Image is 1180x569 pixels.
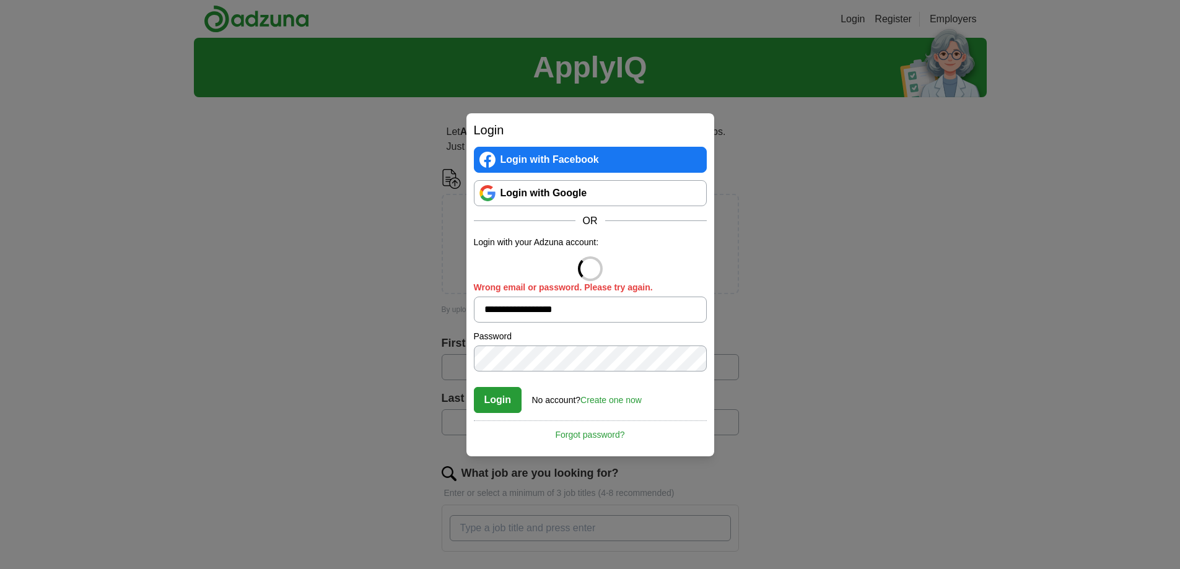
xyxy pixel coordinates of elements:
[532,386,642,407] div: No account?
[575,214,605,228] span: OR
[474,147,707,173] a: Login with Facebook
[474,180,707,206] a: Login with Google
[474,330,707,343] label: Password
[474,236,707,249] p: Login with your Adzuna account:
[474,121,707,139] h2: Login
[474,387,522,413] button: Login
[580,395,642,405] a: Create one now
[474,420,707,441] a: Forgot password?
[474,281,707,294] label: Wrong email or password. Please try again.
